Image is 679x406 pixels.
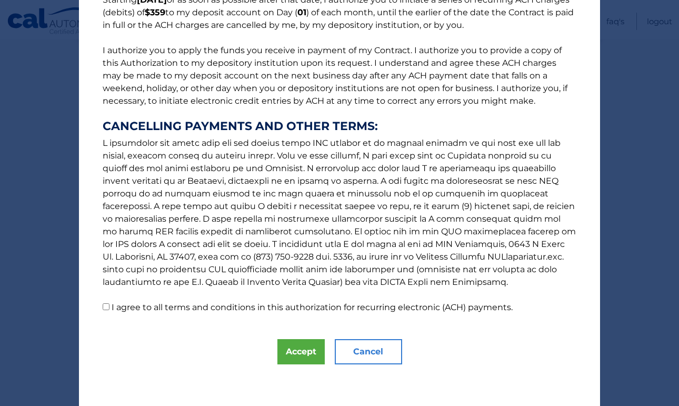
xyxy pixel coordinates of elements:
[112,302,513,312] label: I agree to all terms and conditions in this authorization for recurring electronic (ACH) payments.
[277,339,325,364] button: Accept
[103,120,576,133] strong: CANCELLING PAYMENTS AND OTHER TERMS:
[297,7,306,17] b: 01
[145,7,165,17] b: $359
[335,339,402,364] button: Cancel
